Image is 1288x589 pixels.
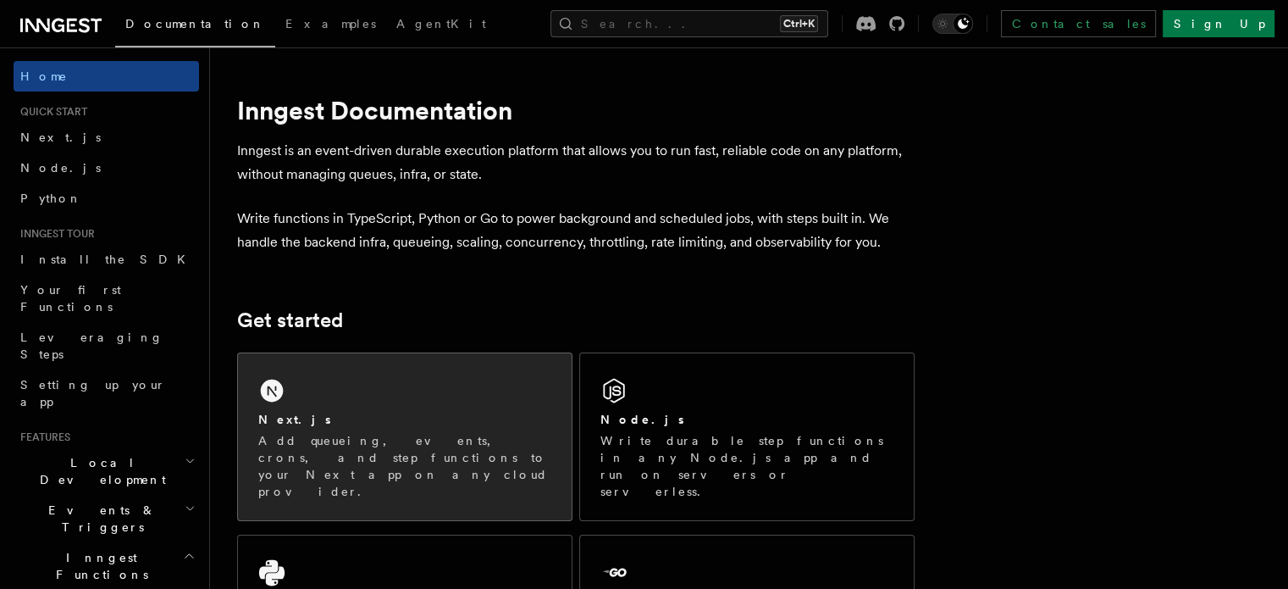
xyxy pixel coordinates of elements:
[14,61,199,92] a: Home
[20,331,163,361] span: Leveraging Steps
[386,5,496,46] a: AgentKit
[14,549,183,583] span: Inngest Functions
[20,253,196,266] span: Install the SDK
[237,308,343,332] a: Get started
[396,17,486,31] span: AgentKit
[14,153,199,183] a: Node.js
[14,322,199,370] a: Leveraging Steps
[14,183,199,214] a: Python
[1163,10,1274,37] a: Sign Up
[20,378,166,408] span: Setting up your app
[14,244,199,275] a: Install the SDK
[14,227,95,241] span: Inngest tour
[258,432,551,500] p: Add queueing, events, crons, and step functions to your Next app on any cloud provider.
[14,495,199,542] button: Events & Triggers
[275,5,386,46] a: Examples
[600,411,684,428] h2: Node.js
[780,15,818,32] kbd: Ctrl+K
[14,275,199,322] a: Your first Functions
[579,353,915,521] a: Node.jsWrite durable step functions in any Node.js app and run on servers or serverless.
[258,411,331,428] h2: Next.js
[125,17,265,31] span: Documentation
[20,161,101,175] span: Node.js
[14,431,70,444] span: Features
[1001,10,1156,37] a: Contact sales
[550,10,828,37] button: Search...Ctrl+K
[20,283,121,314] span: Your first Functions
[237,139,915,186] p: Inngest is an event-driven durable execution platform that allows you to run fast, reliable code ...
[285,17,376,31] span: Examples
[237,353,572,521] a: Next.jsAdd queueing, events, crons, and step functions to your Next app on any cloud provider.
[600,432,893,500] p: Write durable step functions in any Node.js app and run on servers or serverless.
[14,122,199,153] a: Next.js
[20,68,68,85] span: Home
[932,14,973,34] button: Toggle dark mode
[14,105,87,119] span: Quick start
[14,454,185,488] span: Local Development
[237,95,915,125] h1: Inngest Documentation
[237,207,915,254] p: Write functions in TypeScript, Python or Go to power background and scheduled jobs, with steps bu...
[20,131,101,144] span: Next.js
[115,5,275,47] a: Documentation
[14,447,199,495] button: Local Development
[14,370,199,417] a: Setting up your app
[14,502,185,536] span: Events & Triggers
[20,192,82,205] span: Python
